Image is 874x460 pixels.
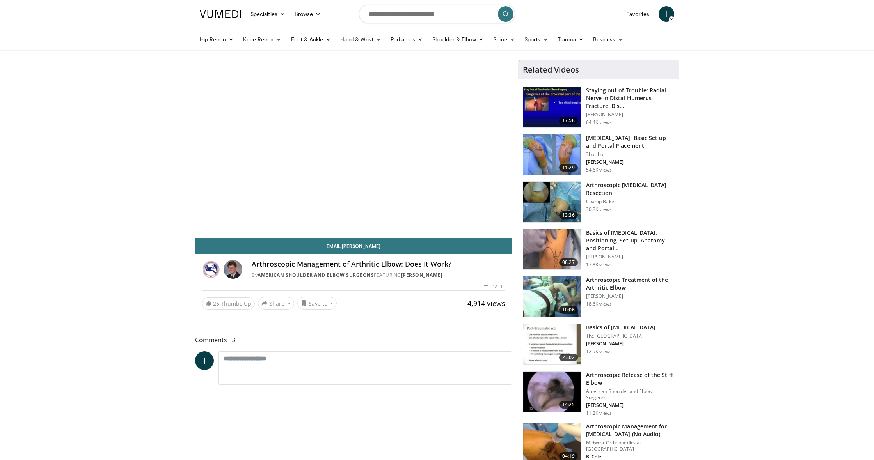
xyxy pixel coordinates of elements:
[586,371,674,387] h3: Arthroscopic Release of the Stiff Elbow
[202,297,255,310] a: 25 Thumbs Up
[238,32,286,47] a: Knee Recon
[586,293,674,299] p: [PERSON_NAME]
[559,211,578,219] span: 13:36
[659,6,674,22] a: I
[484,283,505,290] div: [DATE]
[523,87,674,128] a: 17:58 Staying out of Trouble: Radial Nerve in Distal Humerus Fracture, Dis… [PERSON_NAME] 64.4K v...
[359,5,515,23] input: Search topics, interventions
[586,229,674,252] h3: Basics of [MEDICAL_DATA]: Positioning, Set-up, Anatomy and Portal…
[559,354,578,361] span: 23:02
[523,324,581,364] img: 9VMYaPmPCVvj9dCH4xMDoxOjBrO-I4W8.150x105_q85_crop-smart_upscale.jpg
[252,272,505,279] div: By FEATURING
[586,159,674,165] p: [PERSON_NAME]
[246,6,290,22] a: Specialties
[586,119,612,126] p: 64.4K views
[336,32,386,47] a: Hand & Wrist
[586,440,674,452] p: Midwest Orthopaedics at [GEOGRAPHIC_DATA]
[195,60,512,238] video-js: Video Player
[523,229,674,270] a: 08:27 Basics of [MEDICAL_DATA]: Positioning, Set-up, Anatomy and Portal… [PERSON_NAME] 17.8K views
[586,333,655,339] p: The [GEOGRAPHIC_DATA]
[520,32,553,47] a: Sports
[200,10,241,18] img: VuMedi Logo
[586,167,612,173] p: 54.6K views
[586,324,655,331] h3: Basics of [MEDICAL_DATA]
[523,182,581,222] img: 1004753_3.png.150x105_q85_crop-smart_upscale.jpg
[523,181,674,223] a: 13:36 Arthroscopic [MEDICAL_DATA] Resection Champ Baker 30.8K views
[586,262,612,268] p: 17.8K views
[489,32,519,47] a: Spine
[586,87,674,110] h3: Staying out of Trouble: Radial Nerve in Distal Humerus Fracture, Dis…
[258,272,374,278] a: American Shoulder and Elbow Surgeons
[523,324,674,365] a: 23:02 Basics of [MEDICAL_DATA] The [GEOGRAPHIC_DATA] [PERSON_NAME] 12.9K views
[523,87,581,127] img: Q2xRg7exoPLTwO8X4xMDoxOjB1O8AjAz_1.150x105_q85_crop-smart_upscale.jpg
[467,299,505,308] span: 4,914 views
[523,65,579,74] h4: Related Videos
[195,335,512,345] span: Comments 3
[586,301,612,307] p: 18.6K views
[559,117,578,124] span: 17:58
[559,306,578,314] span: 10:06
[586,454,674,460] p: B. Cole
[401,272,442,278] a: [PERSON_NAME]
[213,300,219,307] span: 25
[586,423,674,438] h3: Arthroscopic Management for [MEDICAL_DATA] (No Audio)
[297,297,337,310] button: Save to
[523,276,674,317] a: 10:06 Arthroscopic Treatment of the Arthritic Elbow [PERSON_NAME] 18.6K views
[559,258,578,266] span: 08:27
[559,164,578,172] span: 11:29
[586,206,612,212] p: 30.8K views
[290,6,326,22] a: Browse
[523,134,674,175] a: 11:29 [MEDICAL_DATA]: Basic Set up and Portal Placement 3bortho [PERSON_NAME] 54.6K views
[386,32,428,47] a: Pediatrics
[523,372,581,412] img: yama2_3.png.150x105_q85_crop-smart_upscale.jpg
[224,260,242,279] img: Avatar
[586,341,655,347] p: [PERSON_NAME]
[195,238,512,254] a: Email [PERSON_NAME]
[202,260,220,279] img: American Shoulder and Elbow Surgeons
[195,351,214,370] a: I
[588,32,628,47] a: Business
[252,260,505,269] h4: Arthroscopic Management of Arthritic Elbow: Does It Work?
[286,32,336,47] a: Foot & Ankle
[586,151,674,157] p: 3bortho
[622,6,654,22] a: Favorites
[586,134,674,150] h3: [MEDICAL_DATA]: Basic Set up and Portal Placement
[586,349,612,355] p: 12.9K views
[195,32,238,47] a: Hip Recon
[523,134,581,175] img: abboud_3.png.150x105_q85_crop-smart_upscale.jpg
[586,388,674,401] p: American Shoulder and Elbow Surgeons
[523,276,581,317] img: 38495_0000_3.png.150x105_q85_crop-smart_upscale.jpg
[586,181,674,197] h3: Arthroscopic [MEDICAL_DATA] Resection
[586,276,674,292] h3: Arthroscopic Treatment of the Arthritic Elbow
[559,401,578,409] span: 14:25
[586,410,612,416] p: 11.2K views
[553,32,588,47] a: Trauma
[559,452,578,460] span: 04:19
[586,402,674,409] p: [PERSON_NAME]
[428,32,489,47] a: Shoulder & Elbow
[523,371,674,416] a: 14:25 Arthroscopic Release of the Stiff Elbow American Shoulder and Elbow Surgeons [PERSON_NAME] ...
[258,297,294,310] button: Share
[586,198,674,205] p: Champ Baker
[523,229,581,270] img: b6cb6368-1f97-4822-9cbd-ab23a8265dd2.150x105_q85_crop-smart_upscale.jpg
[586,254,674,260] p: [PERSON_NAME]
[586,111,674,118] p: [PERSON_NAME]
